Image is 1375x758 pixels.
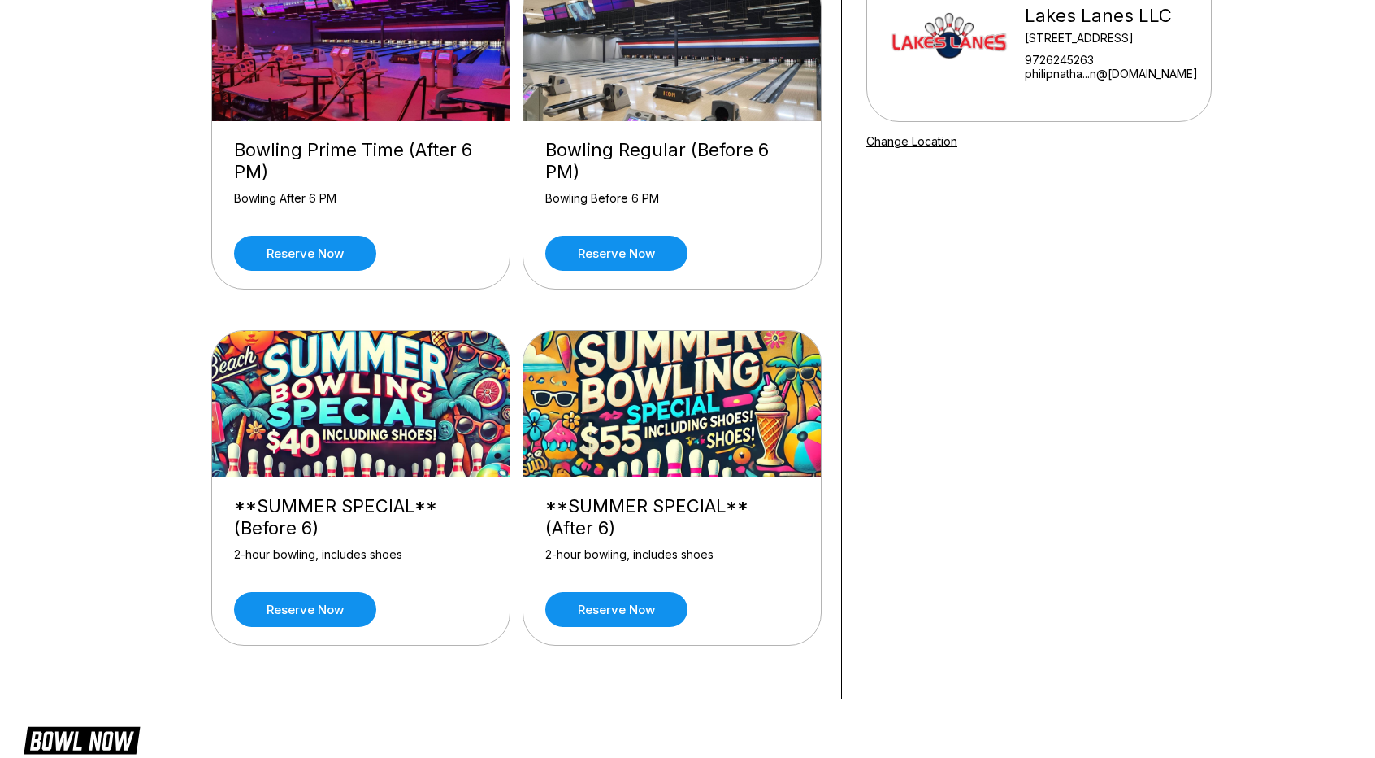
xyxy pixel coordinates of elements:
div: 9726245263 [1025,53,1198,67]
img: **SUMMER SPECIAL** (Before 6) [212,331,511,477]
div: Bowling Before 6 PM [545,191,799,220]
a: Reserve now [545,592,687,627]
div: **SUMMER SPECIAL** (After 6) [545,495,799,539]
div: Lakes Lanes LLC [1025,5,1198,27]
a: Reserve now [234,592,376,627]
img: **SUMMER SPECIAL** (After 6) [523,331,822,477]
div: Bowling Regular (Before 6 PM) [545,139,799,183]
div: **SUMMER SPECIAL** (Before 6) [234,495,488,539]
div: 2-hour bowling, includes shoes [545,547,799,576]
div: Bowling After 6 PM [234,191,488,220]
a: Reserve now [234,236,376,271]
div: Bowling Prime Time (After 6 PM) [234,139,488,183]
a: Reserve now [545,236,687,271]
a: philipnatha...n@[DOMAIN_NAME] [1025,67,1198,81]
a: Change Location [866,134,957,148]
div: 2-hour bowling, includes shoes [234,547,488,576]
div: [STREET_ADDRESS] [1025,31,1198,45]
